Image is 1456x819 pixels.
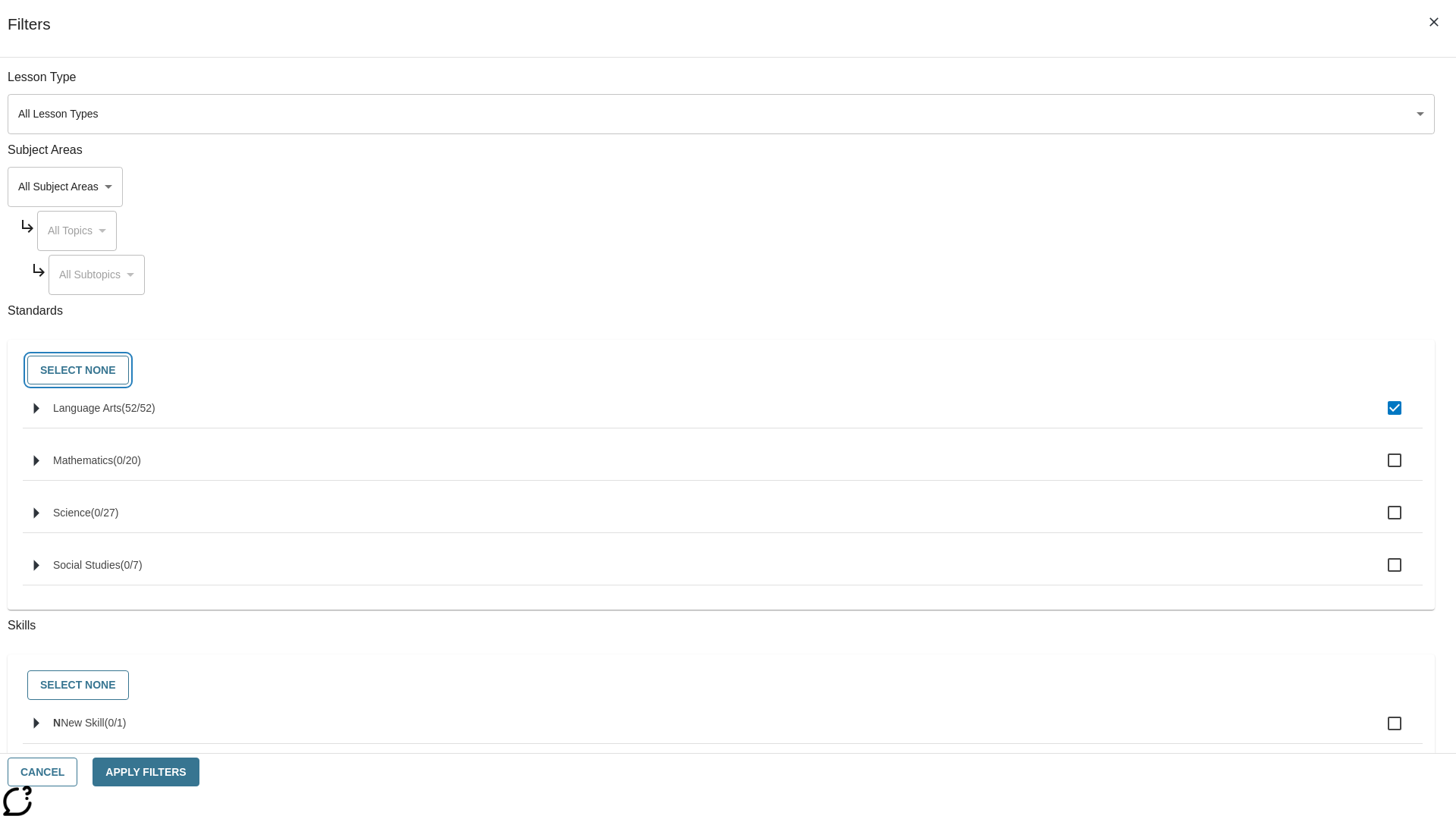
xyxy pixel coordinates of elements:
span: 0 standards selected/7 standards in group [121,559,143,571]
span: Social Studies [53,559,121,571]
p: Lesson Type [8,69,1435,86]
span: 52 standards selected/52 standards in group [121,402,155,414]
div: Select a lesson type [8,94,1435,134]
span: N [53,717,61,729]
button: Select None [27,670,129,700]
span: 0 standards selected/27 standards in group [91,507,119,519]
p: Standards [8,303,1435,320]
div: Select a Subject Area [37,211,117,251]
span: 0 standards selected/20 standards in group [113,454,141,466]
span: Science [53,507,91,519]
div: Select skills [20,667,1423,704]
span: Language Arts [53,402,121,414]
div: Select a Subject Area [8,167,123,207]
button: Apply Filters [93,758,199,787]
div: Select standards [20,352,1423,389]
button: Close Filters side menu [1418,6,1450,38]
p: Skills [8,617,1435,635]
h1: Filters [8,15,51,57]
span: New Skill [61,717,105,729]
div: Select a Subject Area [49,255,145,295]
ul: Select standards [23,388,1423,598]
span: Mathematics [53,454,113,466]
span: 0 skills selected/1 skills in group [105,717,127,729]
p: Subject Areas [8,142,1435,159]
button: Select None [27,356,129,385]
button: Cancel [8,758,77,787]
